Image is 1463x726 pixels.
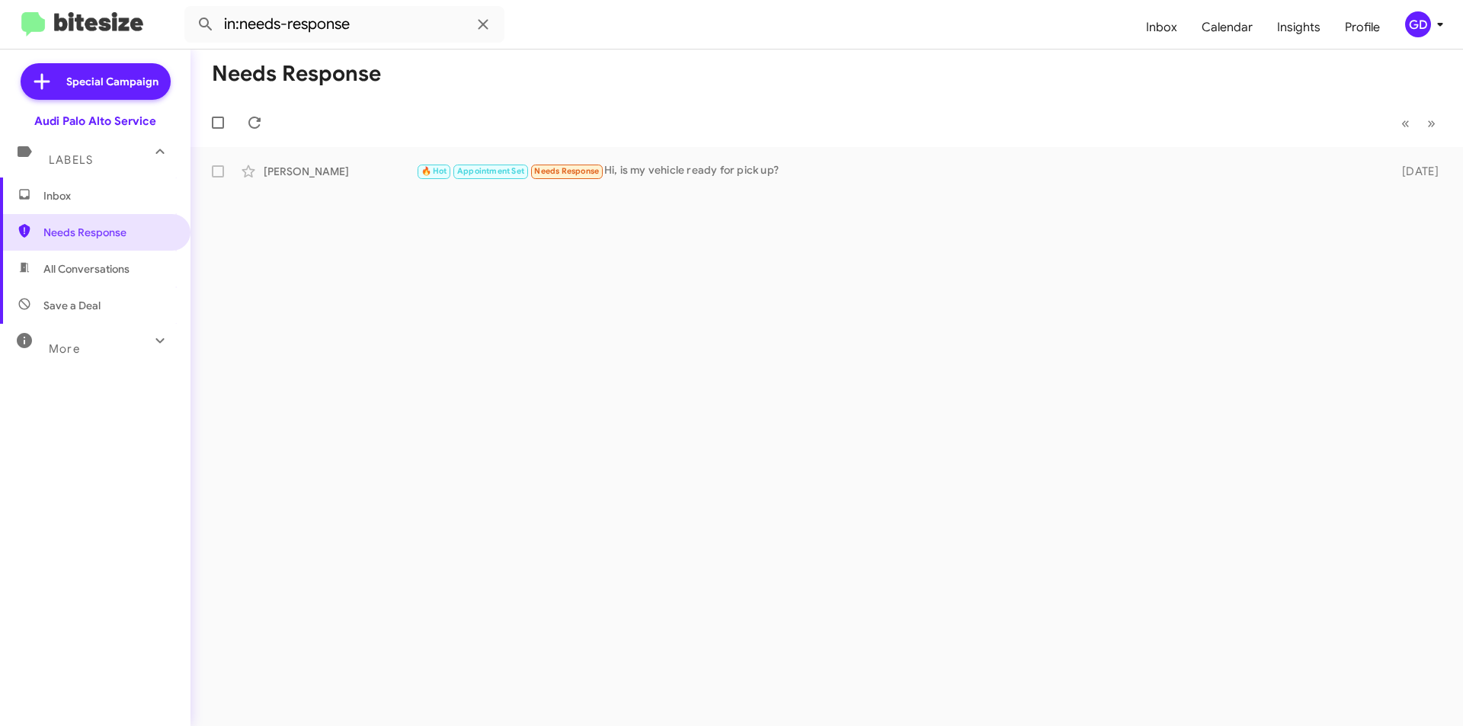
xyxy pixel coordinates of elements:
[43,188,173,203] span: Inbox
[1427,114,1436,133] span: »
[1378,164,1451,179] div: [DATE]
[1189,5,1265,50] a: Calendar
[49,153,93,167] span: Labels
[1393,107,1445,139] nav: Page navigation example
[43,225,173,240] span: Needs Response
[416,162,1378,180] div: Hi, is my vehicle ready for pick up?
[184,6,504,43] input: Search
[1392,11,1446,37] button: GD
[457,166,524,176] span: Appointment Set
[1392,107,1419,139] button: Previous
[66,74,158,89] span: Special Campaign
[43,261,130,277] span: All Conversations
[1265,5,1333,50] a: Insights
[21,63,171,100] a: Special Campaign
[1418,107,1445,139] button: Next
[1405,11,1431,37] div: GD
[534,166,599,176] span: Needs Response
[212,62,381,86] h1: Needs Response
[43,298,101,313] span: Save a Deal
[1401,114,1410,133] span: «
[34,114,156,129] div: Audi Palo Alto Service
[421,166,447,176] span: 🔥 Hot
[1134,5,1189,50] a: Inbox
[264,164,416,179] div: [PERSON_NAME]
[49,342,80,356] span: More
[1333,5,1392,50] a: Profile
